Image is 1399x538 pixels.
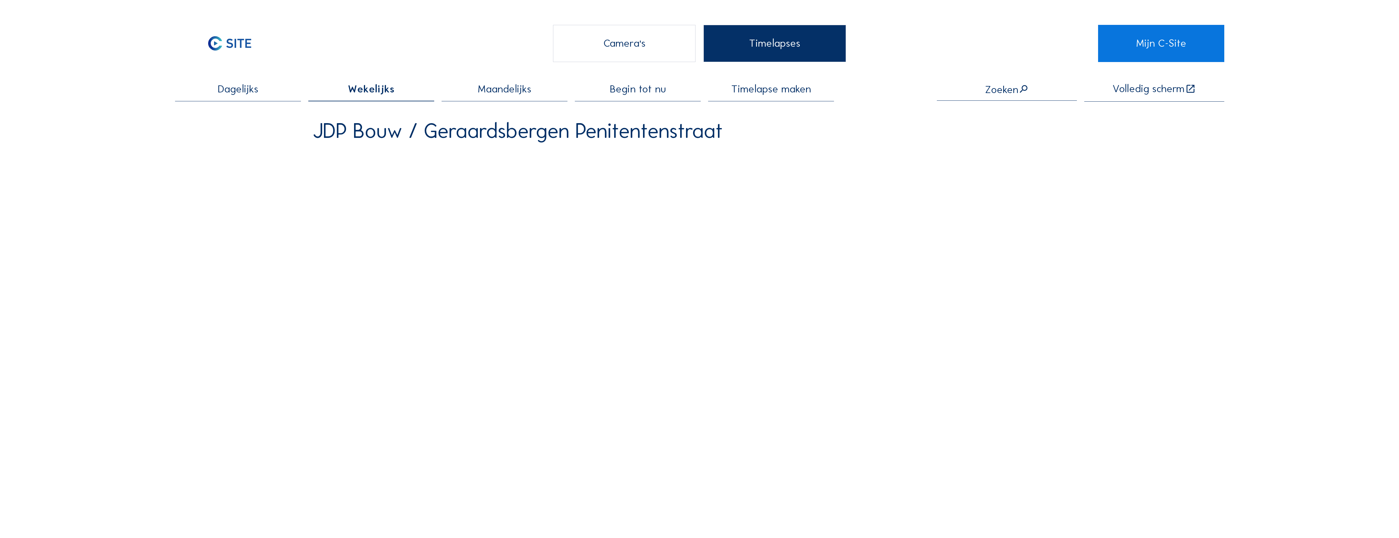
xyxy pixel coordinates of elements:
span: Begin tot nu [610,84,666,94]
img: C-SITE Logo [175,25,285,62]
span: Dagelijks [218,84,258,94]
div: JDP Bouw / Geraardsbergen Penitentenstraat [313,120,723,141]
div: Zoeken [985,84,1029,95]
a: C-SITE Logo [175,25,301,62]
video: Your browser does not support the video tag. [313,151,1086,538]
div: Timelapses [703,25,846,62]
div: Camera's [553,25,696,62]
div: Volledig scherm [1113,84,1184,95]
span: Wekelijks [348,84,395,94]
span: Maandelijks [478,84,531,94]
a: Mijn C-Site [1098,25,1224,62]
span: Timelapse maken [731,84,811,94]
